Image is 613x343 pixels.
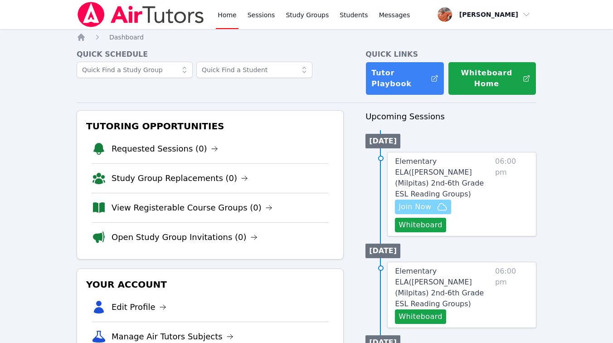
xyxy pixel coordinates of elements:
a: Study Group Replacements (0) [112,172,248,185]
span: Dashboard [109,34,144,41]
h3: Upcoming Sessions [365,110,536,123]
h4: Quick Links [365,49,536,60]
li: [DATE] [365,134,400,148]
span: 06:00 pm [495,266,529,324]
span: Join Now [399,201,431,212]
button: Whiteboard Home [448,62,536,95]
h3: Tutoring Opportunities [84,118,336,134]
input: Quick Find a Study Group [77,62,193,78]
span: Elementary ELA ( [PERSON_NAME] (Milpitas) 2nd-6th Grade ESL Reading Groups ) [395,267,484,308]
span: Messages [379,10,410,20]
a: View Registerable Course Groups (0) [112,201,272,214]
button: Whiteboard [395,309,446,324]
a: Elementary ELA([PERSON_NAME] (Milpitas) 2nd-6th Grade ESL Reading Groups) [395,156,491,200]
img: Air Tutors [77,2,205,27]
h4: Quick Schedule [77,49,344,60]
button: Whiteboard [395,218,446,232]
h3: Your Account [84,276,336,293]
nav: Breadcrumb [77,33,536,42]
input: Quick Find a Student [196,62,312,78]
a: Edit Profile [112,301,166,314]
a: Tutor Playbook [365,62,444,95]
a: Manage Air Tutors Subjects [112,330,234,343]
a: Open Study Group Invitations (0) [112,231,258,244]
a: Elementary ELA([PERSON_NAME] (Milpitas) 2nd-6th Grade ESL Reading Groups) [395,266,491,309]
button: Join Now [395,200,451,214]
span: 06:00 pm [495,156,529,232]
li: [DATE] [365,244,400,258]
a: Dashboard [109,33,144,42]
a: Requested Sessions (0) [112,142,218,155]
span: Elementary ELA ( [PERSON_NAME] (Milpitas) 2nd-6th Grade ESL Reading Groups ) [395,157,484,198]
